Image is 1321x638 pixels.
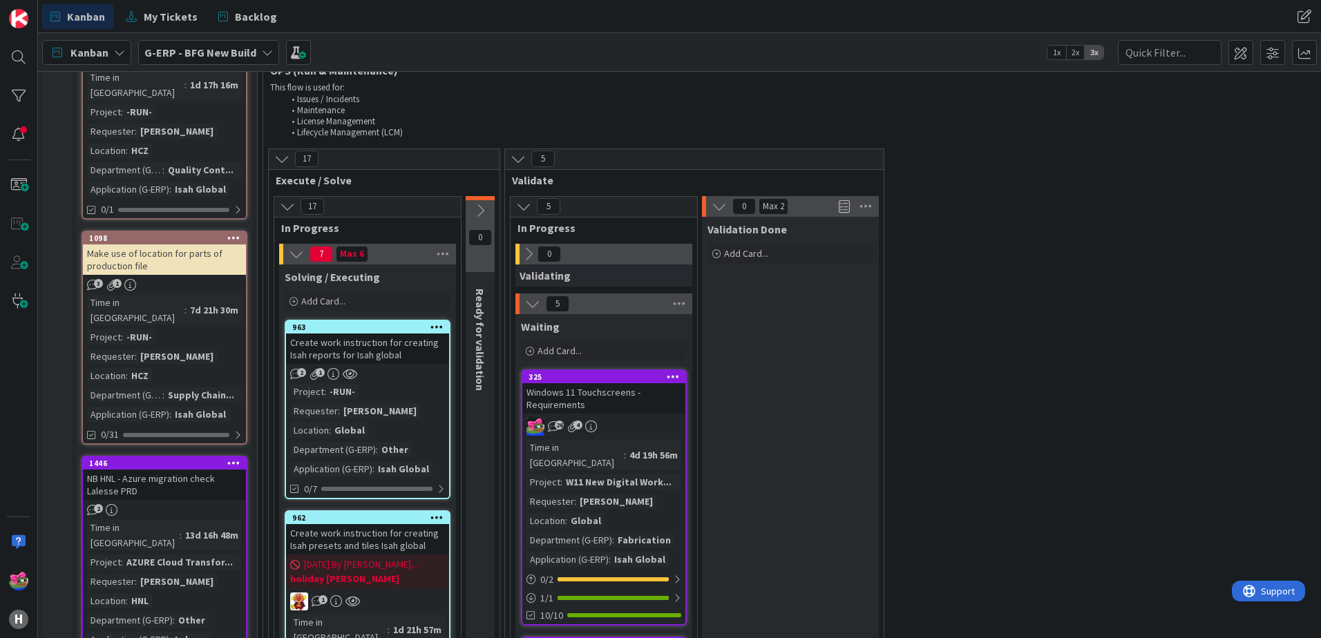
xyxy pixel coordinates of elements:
[574,494,576,509] span: :
[555,420,564,429] span: 26
[87,612,173,628] div: Department (G-ERP)
[70,44,108,61] span: Kanban
[521,369,687,626] a: 325Windows 11 Touchscreens - RequirementsJKTime in [GEOGRAPHIC_DATA]:4d 19h 56mProject:W11 New Di...
[522,571,685,588] div: 0/2
[626,447,681,463] div: 4d 19h 56m
[94,504,103,513] span: 2
[87,554,121,570] div: Project
[137,574,217,589] div: [PERSON_NAME]
[87,124,135,139] div: Requester
[526,474,560,490] div: Project
[468,229,492,246] span: 0
[164,162,237,177] div: Quality Cont...
[210,4,285,29] a: Backlog
[83,457,246,470] div: 1446
[87,574,135,589] div: Requester
[87,295,184,325] div: Time in [GEOGRAPHIC_DATA]
[281,221,444,235] span: In Progress
[517,221,680,235] span: In Progress
[42,4,113,29] a: Kanban
[290,403,338,418] div: Requester
[378,442,412,457] div: Other
[473,289,487,391] span: Ready for validation
[101,202,114,217] span: 0/1
[286,592,449,610] div: LC
[374,461,433,476] div: Isah Global
[137,349,217,364] div: [PERSON_NAME]
[1118,40,1222,65] input: Quick Filter...
[292,513,449,523] div: 962
[67,8,105,25] span: Kanban
[187,77,242,93] div: 1d 17h 16m
[538,345,582,357] span: Add Card...
[521,320,560,333] span: Waiting
[126,143,128,158] span: :
[171,407,229,422] div: Isah Global
[123,554,236,570] div: AZURE Cloud Transfor...
[285,320,450,499] a: 963Create work instruction for creating Isah reports for Isah globalProject:-RUN-Requester:[PERSO...
[512,173,866,187] span: Validate
[390,622,445,637] div: 1d 21h 57m
[169,182,171,197] span: :
[87,407,169,422] div: Application (G-ERP)
[162,162,164,177] span: :
[286,524,449,554] div: Create work instruction for creating Isah presets and tiles Isah global
[329,423,331,438] span: :
[522,371,685,383] div: 325
[182,528,242,543] div: 13d 16h 48m
[520,269,571,282] span: Validating
[522,371,685,414] div: 325Windows 11 Touchscreens - Requirements
[724,247,768,260] span: Add Card...
[87,349,135,364] div: Requester
[180,528,182,543] span: :
[87,593,126,608] div: Location
[560,474,562,490] span: :
[290,461,372,476] div: Application (G-ERP)
[316,368,325,377] span: 1
[1066,46,1085,59] span: 2x
[612,532,614,548] span: :
[175,612,209,628] div: Other
[624,447,626,463] span: :
[526,532,612,548] div: Department (G-ERP)
[87,162,162,177] div: Department (G-ERP)
[522,418,685,436] div: JK
[87,143,126,158] div: Location
[89,458,246,468] div: 1446
[522,383,685,414] div: Windows 11 Touchscreens - Requirements
[538,246,561,262] span: 0
[286,512,449,524] div: 962
[94,279,103,288] span: 3
[235,8,277,25] span: Backlog
[82,18,247,220] a: Time in [GEOGRAPHIC_DATA]:1d 17h 16mProject:-RUN-Requester:[PERSON_NAME]Location:HCZDepartment (G...
[9,610,28,629] div: H
[87,329,121,345] div: Project
[123,329,155,345] div: -RUN-
[310,246,333,262] span: 7
[565,513,567,528] span: :
[87,182,169,197] div: Application (G-ERP)
[83,244,246,275] div: Make use of location for parts of production file
[376,442,378,457] span: :
[87,104,121,119] div: Project
[290,384,324,399] div: Project
[301,198,324,215] span: 17
[614,532,674,548] div: Fabrication
[171,182,229,197] div: Isah Global
[290,592,308,610] img: LC
[89,233,246,243] div: 1098
[372,461,374,476] span: :
[126,593,128,608] span: :
[576,494,656,509] div: [PERSON_NAME]
[144,46,256,59] b: G-ERP - BFG New Build
[286,321,449,364] div: 963Create work instruction for creating Isah reports for Isah global
[126,368,128,383] span: :
[707,222,787,236] span: Validation Done
[128,143,152,158] div: HCZ
[304,557,417,572] span: [DATE] By [PERSON_NAME]...
[609,552,611,567] span: :
[526,494,574,509] div: Requester
[529,372,685,382] div: 325
[9,9,28,28] img: Visit kanbanzone.com
[144,8,198,25] span: My Tickets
